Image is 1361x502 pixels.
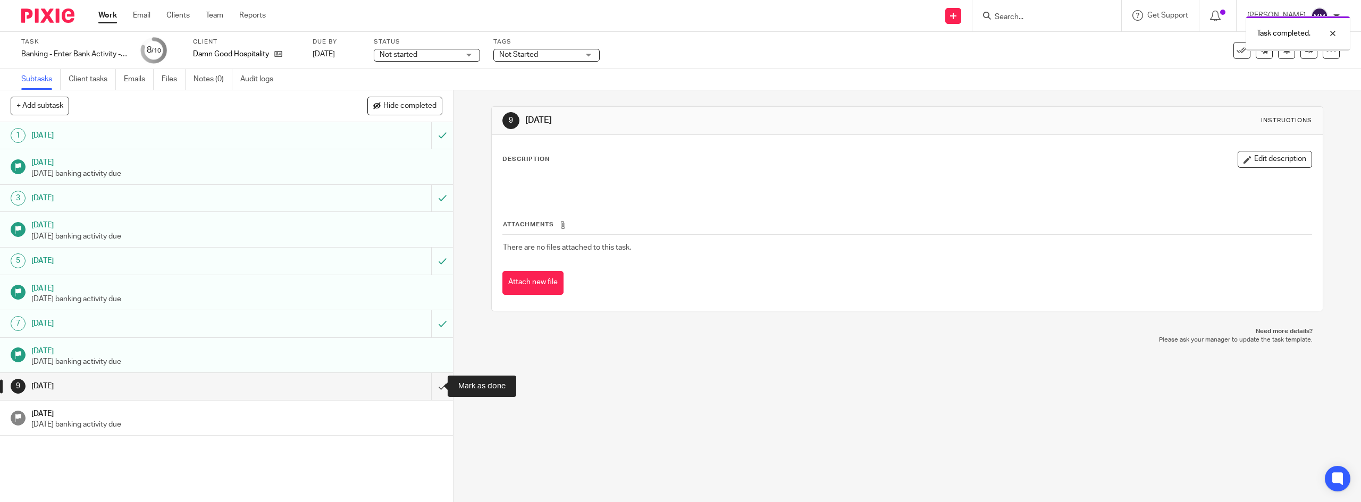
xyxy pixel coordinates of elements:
[147,44,161,56] div: 8
[206,10,223,21] a: Team
[383,102,436,110] span: Hide completed
[240,69,281,90] a: Audit logs
[239,10,266,21] a: Reports
[502,271,564,295] button: Attach new file
[21,8,74,23] img: Pixie
[193,49,269,59] p: Damn Good Hospitality
[313,38,360,46] label: Due by
[21,69,61,90] a: Subtasks
[11,316,26,331] div: 7
[193,38,299,46] label: Client
[313,50,335,58] span: [DATE]
[493,38,600,46] label: Tags
[31,316,291,331] h1: [DATE]
[98,10,117,21] a: Work
[31,155,443,168] h1: [DATE]
[21,49,128,59] div: Banking - Enter Bank Activity - week 34
[1238,151,1312,168] button: Edit description
[31,378,291,394] h1: [DATE]
[11,191,26,206] div: 3
[31,231,443,242] p: [DATE] banking activity due
[124,69,154,90] a: Emails
[31,253,291,269] h1: [DATE]
[499,51,538,58] span: Not Started
[502,327,1312,336] p: Need more details?
[1311,7,1328,24] img: svg%3E
[1261,116,1312,125] div: Instructions
[166,10,190,21] a: Clients
[503,244,631,251] span: There are no files attached to this task.
[374,38,480,46] label: Status
[31,190,291,206] h1: [DATE]
[502,336,1312,344] p: Please ask your manager to update the task template.
[31,406,443,419] h1: [DATE]
[69,69,116,90] a: Client tasks
[31,127,291,143] h1: [DATE]
[31,343,443,356] h1: [DATE]
[133,10,150,21] a: Email
[152,48,161,54] small: /10
[502,155,550,164] p: Description
[31,419,443,430] p: [DATE] banking activity due
[380,51,417,58] span: Not started
[1257,28,1310,39] p: Task completed.
[194,69,232,90] a: Notes (0)
[162,69,186,90] a: Files
[503,222,554,227] span: Attachments
[31,217,443,231] h1: [DATE]
[11,128,26,143] div: 1
[525,115,930,126] h1: [DATE]
[11,97,69,115] button: + Add subtask
[31,294,443,304] p: [DATE] banking activity due
[31,168,443,179] p: [DATE] banking activity due
[367,97,442,115] button: Hide completed
[11,253,26,268] div: 5
[11,379,26,394] div: 9
[31,280,443,294] h1: [DATE]
[31,356,443,367] p: [DATE] banking activity due
[21,38,128,46] label: Task
[502,112,519,129] div: 9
